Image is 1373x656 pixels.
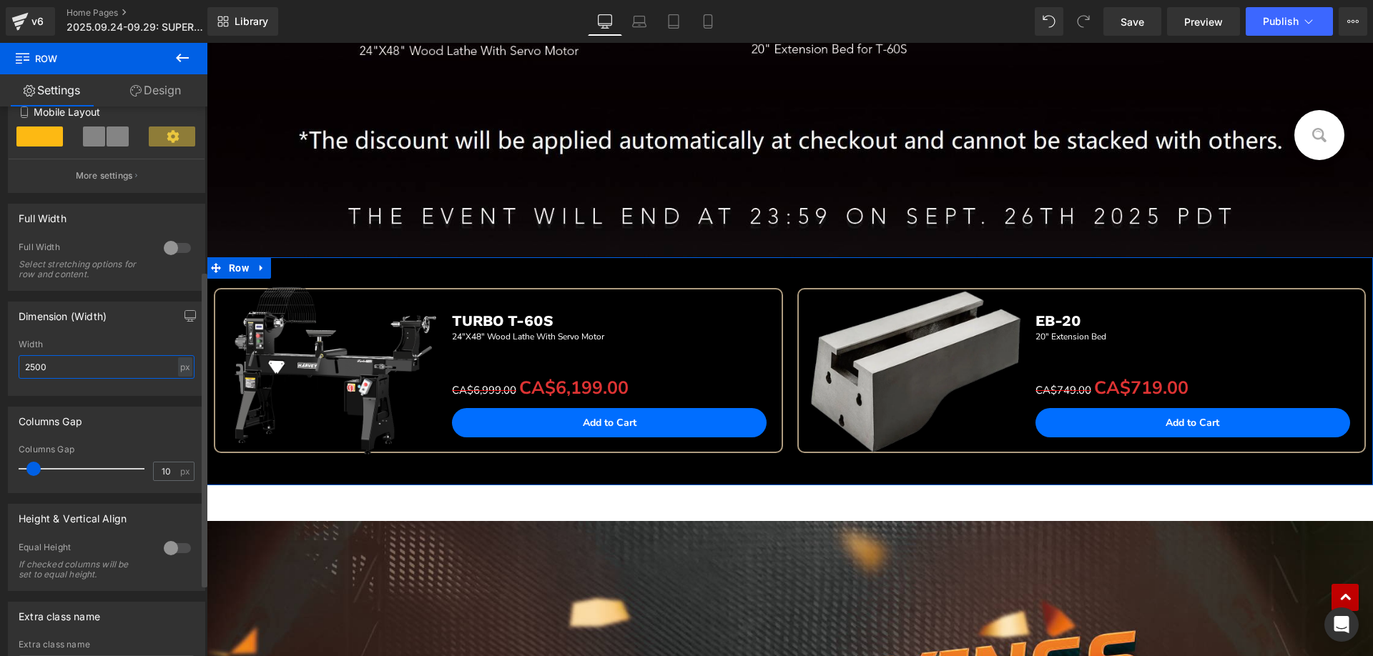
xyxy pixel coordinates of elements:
[829,288,900,299] font: 20" Extension Bed
[9,159,205,192] button: More settings
[1246,7,1333,36] button: Publish
[19,242,149,257] div: Full Width
[1263,16,1299,27] span: Publish
[19,640,195,650] div: Extra class name
[245,269,347,287] b: TURBO T-60S
[19,104,195,119] p: Mobile Layout
[19,602,100,622] div: Extra class name
[1339,7,1367,36] button: More
[1035,7,1063,36] button: Undo
[887,333,982,357] span: CA$719.00
[691,7,725,36] a: Mobile
[19,355,195,379] input: auto
[19,302,107,322] div: Dimension (Width)
[829,340,885,354] span: CA$749.00
[104,74,207,106] a: Design
[19,259,147,279] div: Select stretching options for row and content.
[245,288,398,299] font: 24"X48" Wood Lathe With Servo Motor
[19,542,149,557] div: Equal Height
[180,467,192,476] span: px
[959,373,1013,387] span: Add to Cart
[584,208,822,447] img: EB-20 20
[1121,14,1144,29] span: Save
[207,7,278,36] a: New Library
[19,407,82,427] div: Columns Gap
[19,505,127,525] div: Height & Vertical Align
[313,333,422,357] span: CA$6,199.00
[76,169,133,182] p: More settings
[235,15,268,28] span: Library
[829,269,875,287] span: EB-20
[14,43,157,74] span: Row
[1,208,240,447] img: TURBO T-60S 24
[1184,14,1223,29] span: Preview
[245,365,560,394] button: Add to Cart
[67,7,231,19] a: Home Pages
[1069,7,1098,36] button: Redo
[6,7,55,36] a: v6
[656,7,691,36] a: Tablet
[1324,607,1359,642] div: Open Intercom Messenger
[19,214,46,236] span: Row
[588,7,622,36] a: Desktop
[178,357,192,377] div: px
[376,373,430,387] span: Add to Cart
[245,340,310,354] span: CA$6,999.00
[829,365,1143,394] button: Add to Cart
[19,339,195,349] div: Width
[19,560,147,580] div: If checked columns will be set to equal height.
[67,21,204,33] span: 2025.09.24-09.29: SUPER SAVINGS GREAT OFFER
[1167,7,1240,36] a: Preview
[29,12,46,31] div: v6
[19,444,195,454] div: Columns Gap
[46,214,64,236] a: Expand / Collapse
[622,7,656,36] a: Laptop
[19,204,67,224] div: Full Width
